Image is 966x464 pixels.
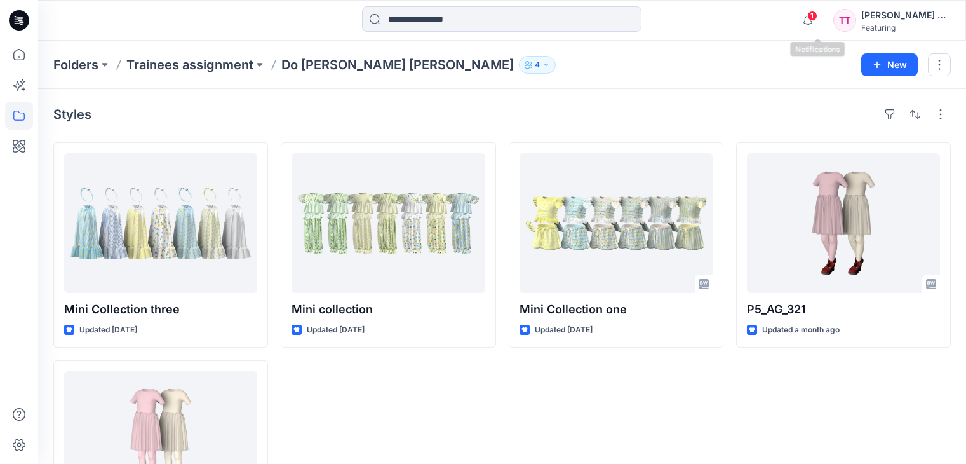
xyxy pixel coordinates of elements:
[762,324,840,337] p: Updated a month ago
[833,9,856,32] div: TT
[520,153,713,293] a: Mini Collection one
[535,324,593,337] p: Updated [DATE]
[520,301,713,318] p: Mini Collection one
[64,153,257,293] a: Mini Collection three
[747,301,940,318] p: P5_AG_321
[53,107,91,122] h4: Styles
[861,23,950,32] div: Featuring
[861,53,918,76] button: New
[747,153,940,293] a: P5_AG_321
[79,324,137,337] p: Updated [DATE]
[807,11,817,21] span: 1
[519,56,556,74] button: 4
[292,301,485,318] p: Mini collection
[53,56,98,74] a: Folders
[307,324,365,337] p: Updated [DATE]
[861,8,950,23] div: [PERSON_NAME] Do Thi
[281,56,514,74] p: Do [PERSON_NAME] [PERSON_NAME]
[64,301,257,318] p: Mini Collection three
[292,153,485,293] a: Mini collection
[126,56,253,74] a: Trainees assignment
[535,58,540,72] p: 4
